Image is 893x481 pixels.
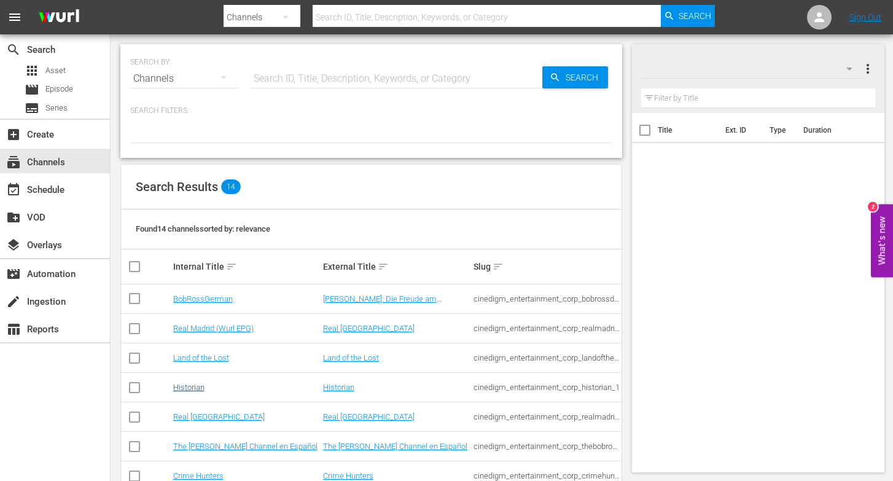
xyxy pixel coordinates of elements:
div: Slug [474,259,620,274]
th: Type [762,113,796,147]
span: Asset [45,65,66,77]
span: more_vert [860,61,875,76]
a: Land of the Lost [323,353,379,362]
span: Create [6,127,21,142]
span: Search [679,5,711,27]
p: Search Filters: [130,106,612,116]
img: ans4CAIJ8jUAAAAAAAAAAAAAAAAAAAAAAAAgQb4GAAAAAAAAAAAAAAAAAAAAAAAAJMjXAAAAAAAAAAAAAAAAAAAAAAAAgAT5G... [29,3,88,32]
span: sort [378,261,389,272]
a: Crime Hunters [323,471,373,480]
span: Automation [6,267,21,281]
span: Search Results [136,179,218,194]
a: Crime Hunters [173,471,224,480]
a: Land of the Lost [173,353,229,362]
div: cinedigm_entertainment_corp_landofthelost_1 [474,353,620,362]
div: External Title [323,259,470,274]
a: Historian [323,383,354,392]
span: Asset [25,63,39,78]
a: [PERSON_NAME]: Die Freude am [PERSON_NAME] [323,294,442,313]
span: Schedule [6,182,21,197]
span: Series [45,102,68,114]
a: BobRossGerman [173,294,233,303]
span: Episode [25,82,39,97]
button: Search [542,66,608,88]
a: Real [GEOGRAPHIC_DATA] [173,412,265,421]
div: Channels [130,61,238,96]
a: Real [GEOGRAPHIC_DATA] [323,412,415,421]
span: 14 [221,179,241,194]
button: Open Feedback Widget [871,204,893,277]
a: Sign Out [849,12,881,22]
span: Episode [45,83,73,95]
span: VOD [6,210,21,225]
th: Ext. ID [718,113,762,147]
a: The [PERSON_NAME] Channel en Español [323,442,467,451]
a: Real Madrid (Wurl EPG) [173,324,254,333]
div: 2 [868,201,878,211]
span: Reports [6,322,21,337]
span: Overlays [6,238,21,252]
div: cinedigm_entertainment_corp_realmadrid_2 [474,324,620,333]
span: Ingestion [6,294,21,309]
span: Series [25,101,39,115]
th: Duration [796,113,870,147]
a: The [PERSON_NAME] Channel en Español [173,442,318,451]
div: cinedigm_entertainment_corp_thebobrosschannelenespaol_1 [474,442,620,451]
button: more_vert [860,54,875,84]
div: cinedigm_entertainment_corp_historian_1 [474,383,620,392]
button: Search [661,5,715,27]
span: Search [6,42,21,57]
a: Historian [173,383,205,392]
span: Found 14 channels sorted by: relevance [136,224,270,233]
span: sort [493,261,504,272]
a: Real [GEOGRAPHIC_DATA] [323,324,415,333]
div: cinedigm_entertainment_corp_crimehunters_1 [474,471,620,480]
div: Internal Title [173,259,320,274]
span: menu [7,10,22,25]
div: cinedigm_entertainment_corp_bobrossdiefreudeammalen_1 [474,294,620,303]
div: cinedigm_entertainment_corp_realmadrid_1 [474,412,620,421]
th: Title [658,113,718,147]
span: Search [561,66,608,88]
span: Channels [6,155,21,170]
span: sort [226,261,237,272]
